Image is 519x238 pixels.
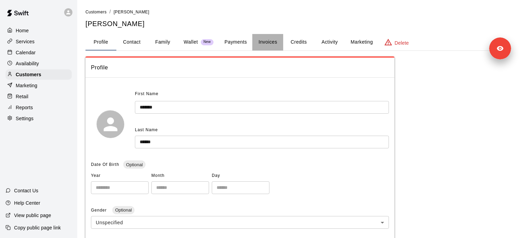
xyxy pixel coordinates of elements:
p: Delete [395,39,409,46]
a: Availability [5,58,72,69]
p: Availability [16,60,39,67]
button: Family [147,34,178,50]
p: Marketing [16,82,37,89]
a: Services [5,36,72,47]
nav: breadcrumb [85,8,511,16]
a: Settings [5,113,72,124]
a: Reports [5,102,72,113]
span: New [201,40,214,44]
span: Optional [123,162,145,167]
span: Day [212,170,269,181]
a: Home [5,25,72,36]
button: Contact [116,34,147,50]
div: Unspecified [91,216,389,229]
button: Credits [283,34,314,50]
button: Activity [314,34,345,50]
p: Help Center [14,200,40,206]
button: Marketing [345,34,378,50]
span: Month [151,170,209,181]
p: Customers [16,71,41,78]
button: Invoices [252,34,283,50]
span: First Name [135,89,159,100]
span: Customers [85,10,107,14]
button: Profile [85,34,116,50]
p: Copy public page link [14,224,61,231]
span: Date Of Birth [91,162,119,167]
p: Reports [16,104,33,111]
span: Last Name [135,127,158,132]
p: Retail [16,93,28,100]
span: Optional [112,207,134,213]
a: Marketing [5,80,72,91]
span: Profile [91,63,389,72]
p: Home [16,27,29,34]
h5: [PERSON_NAME] [85,19,511,29]
a: Customers [5,69,72,80]
a: Calendar [5,47,72,58]
span: Gender [91,208,108,213]
p: Wallet [184,38,198,46]
div: basic tabs example [85,34,511,50]
span: Year [91,170,149,181]
p: Contact Us [14,187,38,194]
p: Calendar [16,49,36,56]
span: [PERSON_NAME] [114,10,149,14]
p: Services [16,38,35,45]
p: View public page [14,212,51,219]
p: Settings [16,115,34,122]
a: Retail [5,91,72,102]
a: Customers [85,9,107,14]
button: Payments [219,34,252,50]
li: / [109,8,111,15]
